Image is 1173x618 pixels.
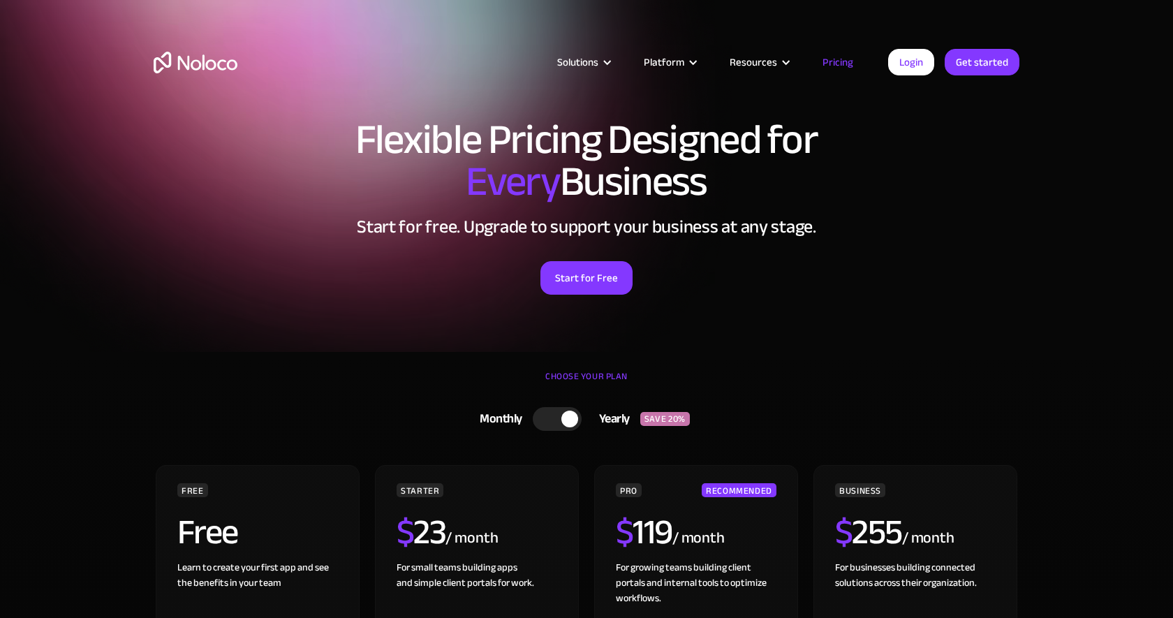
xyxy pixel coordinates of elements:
span: $ [397,499,414,565]
div: PRO [616,483,642,497]
h2: Free [177,515,238,550]
span: Every [466,142,560,221]
div: STARTER [397,483,443,497]
div: RECOMMENDED [702,483,776,497]
div: / month [445,527,498,550]
div: Resources [712,53,805,71]
h1: Flexible Pricing Designed for Business [154,119,1019,203]
div: Solutions [557,53,598,71]
a: Login [888,49,934,75]
div: / month [672,527,725,550]
h2: 23 [397,515,446,550]
div: BUSINESS [835,483,885,497]
div: / month [902,527,954,550]
a: Get started [945,49,1019,75]
a: home [154,52,237,73]
h2: 119 [616,515,672,550]
div: SAVE 20% [640,412,690,426]
span: $ [835,499,853,565]
div: Yearly [582,409,640,429]
h2: 255 [835,515,902,550]
a: Start for Free [540,261,633,295]
div: Solutions [540,53,626,71]
div: CHOOSE YOUR PLAN [154,366,1019,401]
div: FREE [177,483,208,497]
div: Platform [644,53,684,71]
div: Resources [730,53,777,71]
span: $ [616,499,633,565]
div: Monthly [462,409,533,429]
h2: Start for free. Upgrade to support your business at any stage. [154,216,1019,237]
a: Pricing [805,53,871,71]
div: Platform [626,53,712,71]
